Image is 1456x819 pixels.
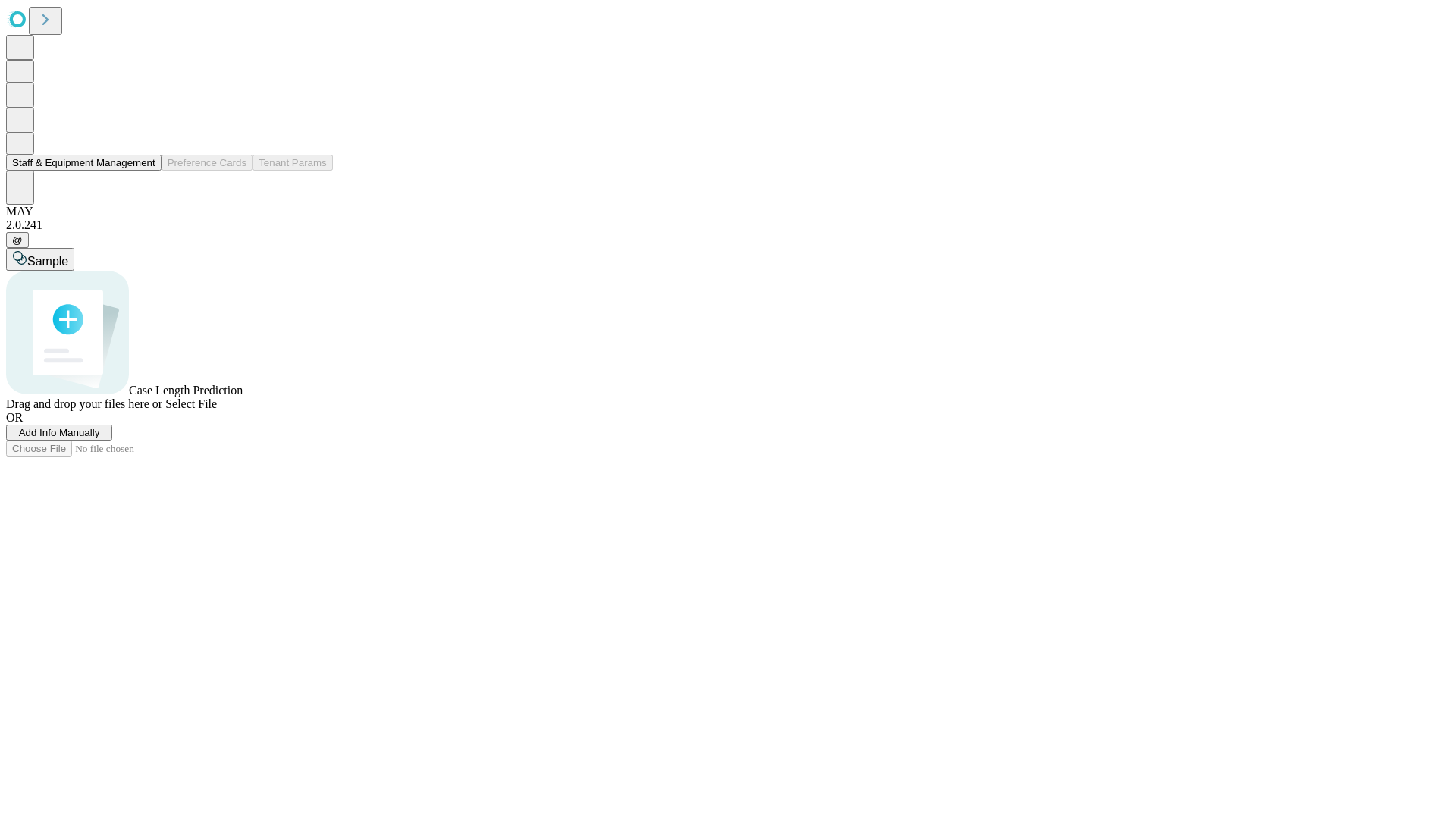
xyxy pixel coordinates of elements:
div: 2.0.241 [6,218,1450,232]
span: OR [6,411,23,424]
span: Select File [165,397,217,410]
span: Case Length Prediction [129,384,243,397]
button: Preference Cards [162,155,253,171]
span: Drag and drop your files here or [6,397,162,410]
button: Add Info Manually [6,425,112,441]
button: @ [6,232,29,248]
button: Tenant Params [253,155,333,171]
button: Staff & Equipment Management [6,155,162,171]
span: @ [12,234,23,246]
span: Add Info Manually [19,427,100,438]
div: MAY [6,205,1450,218]
span: Sample [27,255,68,268]
button: Sample [6,248,74,271]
